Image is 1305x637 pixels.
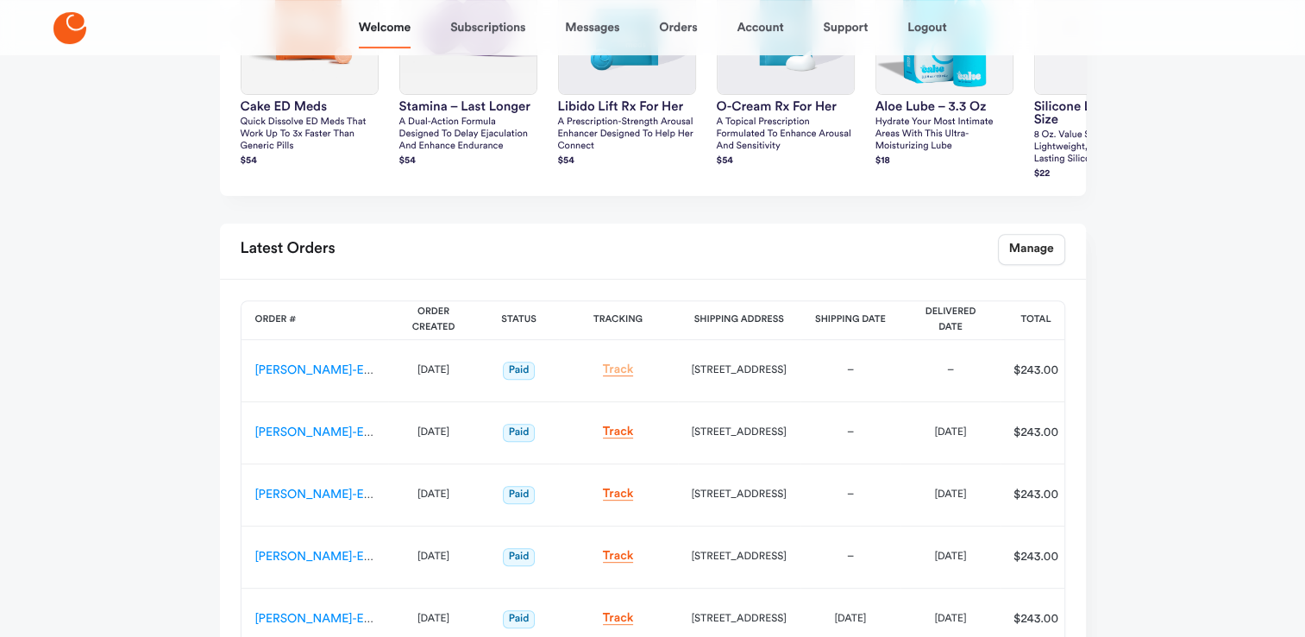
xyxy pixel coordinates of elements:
[503,362,536,380] span: Paid
[1007,486,1065,503] div: $243.00
[717,100,855,113] h3: O-Cream Rx for Her
[399,156,416,166] strong: $ 54
[241,117,379,153] p: Quick dissolve ED Meds that work up to 3x faster than generic pills
[1001,301,1071,340] th: Total
[814,548,887,565] div: –
[814,362,887,379] div: –
[255,551,428,563] a: [PERSON_NAME]-ES-00123834
[914,424,987,441] div: [DATE]
[402,610,466,628] div: [DATE]
[914,610,987,628] div: [DATE]
[1034,129,1172,166] p: 8 oz. Value size ultra lightweight, extremely long-lasting silicone formula
[402,424,466,441] div: [DATE]
[814,424,887,441] div: –
[900,301,1001,340] th: Delivered Date
[603,612,634,625] a: Track
[559,301,678,340] th: Tracking
[717,117,855,153] p: A topical prescription formulated to enhance arousal and sensitivity
[402,548,466,565] div: [DATE]
[255,489,429,501] a: [PERSON_NAME]-ES-00132963
[1007,424,1065,441] div: $243.00
[255,364,423,376] a: [PERSON_NAME]-ES-00161178
[603,488,634,501] a: Track
[503,610,536,628] span: Paid
[717,156,733,166] strong: $ 54
[678,301,800,340] th: Shipping Address
[914,548,987,565] div: [DATE]
[603,426,634,438] a: Track
[1007,610,1065,628] div: $243.00
[692,362,787,379] div: [STREET_ADDRESS]
[402,362,466,379] div: [DATE]
[907,7,946,48] a: Logout
[692,424,787,441] div: [STREET_ADDRESS]
[255,426,428,438] a: [PERSON_NAME]-ES-00147092
[241,234,336,265] h2: Latest Orders
[503,424,536,442] span: Paid
[399,100,537,113] h3: Stamina – Last Longer
[1007,362,1065,379] div: $243.00
[503,548,536,566] span: Paid
[603,550,634,563] a: Track
[692,486,787,503] div: [STREET_ADDRESS]
[800,301,900,340] th: Shipping Date
[692,610,787,628] div: [STREET_ADDRESS]
[503,486,536,504] span: Paid
[399,117,537,153] p: A dual-action formula designed to delay ejaculation and enhance endurance
[480,301,559,340] th: Status
[565,7,619,48] a: Messages
[388,301,480,340] th: Order Created
[558,117,696,153] p: A prescription-strength arousal enhancer designed to help her connect
[914,362,987,379] div: –
[241,156,257,166] strong: $ 54
[1034,100,1172,126] h3: silicone lube – value size
[1034,169,1051,179] strong: $ 22
[875,156,890,166] strong: $ 18
[998,234,1065,265] a: Manage
[659,7,697,48] a: Orders
[914,486,987,503] div: [DATE]
[558,100,696,113] h3: Libido Lift Rx For Her
[692,548,787,565] div: [STREET_ADDRESS]
[255,613,424,625] a: [PERSON_NAME]-ES-00110143
[242,301,388,340] th: Order #
[875,117,1013,153] p: Hydrate your most intimate areas with this ultra-moisturizing lube
[737,7,783,48] a: Account
[402,486,466,503] div: [DATE]
[814,486,887,503] div: –
[359,7,411,48] a: Welcome
[241,100,379,113] h3: Cake ED Meds
[823,7,868,48] a: Support
[1007,548,1065,565] div: $243.00
[603,363,634,376] a: Track
[450,7,525,48] a: Subscriptions
[875,100,1013,113] h3: Aloe Lube – 3.3 oz
[814,610,887,628] div: [DATE]
[558,156,574,166] strong: $ 54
